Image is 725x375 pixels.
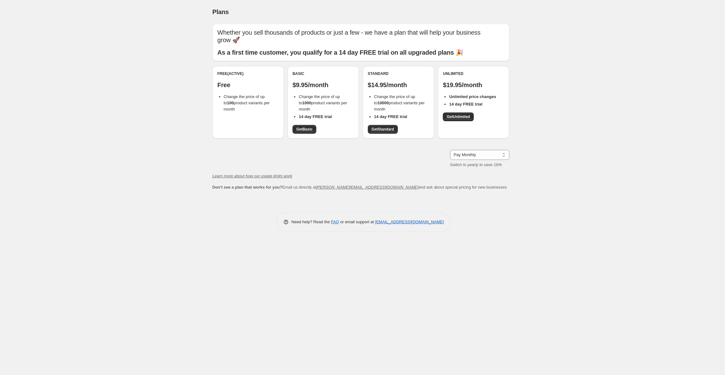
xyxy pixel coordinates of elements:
a: GetBasic [292,125,316,134]
span: Change the price of up to product variants per month [224,94,270,111]
span: Plans [212,8,229,15]
b: Unlimited price changes [449,94,496,99]
b: Don't see a plan that works for you? [212,185,282,190]
span: Change the price of up to product variants per month [299,94,347,111]
span: Get Unlimited [447,114,470,119]
b: 14 day FREE trial [299,114,332,119]
b: 10000 [377,101,389,105]
span: or email support at [339,220,375,224]
b: 14 day FREE trial [374,114,407,119]
a: Learn more about how our usage limits work [212,174,292,178]
span: Get Standard [372,127,394,132]
span: Email us directly at and ask about special pricing for new businesses [212,185,507,190]
span: Get Basic [296,127,312,132]
p: $9.95/month [292,81,354,89]
i: Switch to yearly to save 16% [450,162,502,167]
div: Unlimited [443,71,504,76]
b: 14 day FREE trial [449,102,482,106]
p: Whether you sell thousands of products or just a few - we have a plan that will help your busines... [217,29,504,44]
a: FAQ [331,220,339,224]
p: $19.95/month [443,81,504,89]
a: [EMAIL_ADDRESS][DOMAIN_NAME] [375,220,444,224]
a: GetStandard [368,125,398,134]
div: Standard [368,71,429,76]
b: 100 [227,101,234,105]
div: Free (Active) [217,71,279,76]
a: [PERSON_NAME][EMAIL_ADDRESS][DOMAIN_NAME] [316,185,418,190]
a: GetUnlimited [443,112,474,121]
span: Need help? Read the [292,220,331,224]
p: Free [217,81,279,89]
p: $14.95/month [368,81,429,89]
b: 1000 [302,101,311,105]
span: Change the price of up to product variants per month [374,94,425,111]
div: Basic [292,71,354,76]
b: As a first time customer, you qualify for a 14 day FREE trial on all upgraded plans 🎉 [217,49,463,56]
